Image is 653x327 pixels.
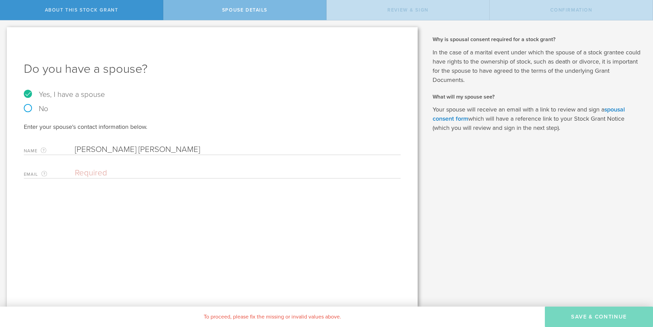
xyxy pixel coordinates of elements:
[75,168,397,178] input: Required
[24,61,401,77] h1: Do you have a spouse?
[24,170,75,178] label: Email
[45,7,118,13] span: About this stock grant
[222,7,267,13] span: Spouse Details
[24,105,401,113] label: No
[387,7,429,13] span: Review & Sign
[75,144,397,155] input: Required
[545,307,653,327] button: Save & Continue
[550,7,592,13] span: Confirmation
[433,36,643,43] h2: Why is spousal consent required for a stock grant?
[24,123,401,131] div: Enter your spouse's contact information below.
[433,93,643,101] h2: What will my spouse see?
[433,105,643,133] p: Your spouse will receive an email with a link to review and sign a which will have a reference li...
[24,91,401,98] label: Yes, I have a spouse
[24,147,75,155] label: Name
[433,48,643,85] p: In the case of a marital event under which the spouse of a stock grantee could have rights to the...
